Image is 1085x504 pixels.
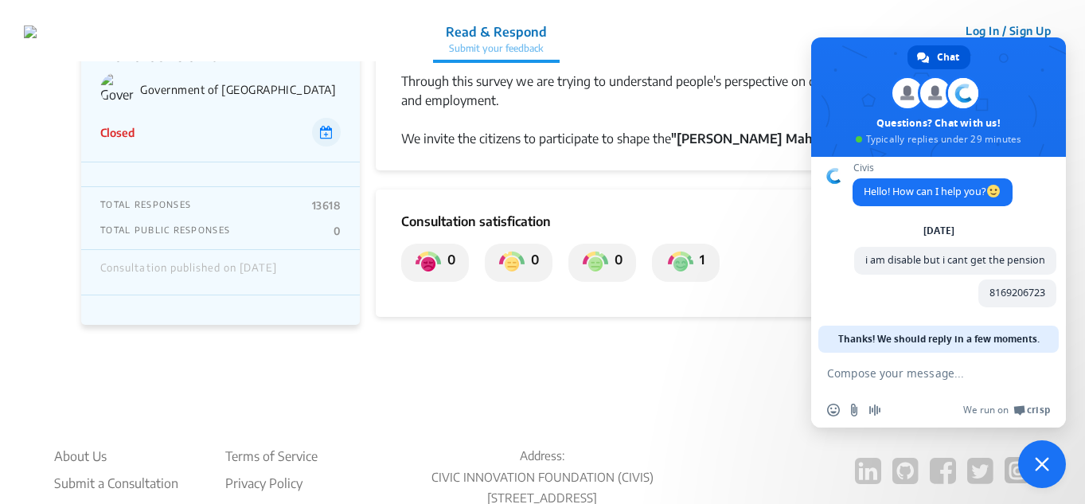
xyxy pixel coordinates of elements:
[583,250,608,275] img: private_somewhat_satisfied.png
[411,468,674,486] p: CIVIC INNOVATION FOUNDATION (CIVIS)
[140,83,341,96] p: Government of [GEOGRAPHIC_DATA]
[54,447,178,466] li: About Us
[416,250,441,275] img: private_dissatisfied.png
[411,447,674,465] p: Address:
[100,72,134,106] img: Government of Maharashtra logo
[54,474,178,493] li: Submit a Consultation
[827,366,1015,381] textarea: Compose your message...
[100,124,135,141] p: Closed
[401,129,994,148] div: We invite the citizens to participate to shape the vision.
[907,45,970,69] div: Chat
[100,225,230,237] p: TOTAL PUBLIC RESPONSES
[499,250,525,275] img: private_somewhat_dissatisfied.png
[864,185,1001,198] span: Hello! How can I help you?
[853,162,1013,174] span: Civis
[225,474,318,493] li: Privacy Policy
[1027,404,1050,416] span: Crisp
[868,404,881,416] span: Audio message
[441,250,455,275] p: 0
[827,404,840,416] span: Insert an emoji
[963,404,1050,416] a: We run onCrisp
[671,131,900,147] strong: "[PERSON_NAME] Maharashtra 2047"
[525,250,539,275] p: 0
[668,250,693,275] img: private_satisfied.png
[865,253,1045,267] span: i am disable but i cant get the pension
[923,226,954,236] div: [DATE]
[1018,440,1066,488] div: Close chat
[24,25,37,38] img: 7907nfqetxyivg6ubhai9kg9bhzr
[937,45,959,69] span: Chat
[401,212,994,231] p: Consultation satisfication
[312,199,341,212] p: 13618
[225,447,318,466] li: Terms of Service
[848,404,861,416] span: Send a file
[100,199,191,212] p: TOTAL RESPONSES
[100,262,277,283] div: Consultation published on [DATE]
[334,225,341,237] p: 0
[446,41,547,56] p: Submit your feedback
[693,250,704,275] p: 1
[963,404,1009,416] span: We run on
[608,250,623,275] p: 0
[955,18,1061,43] button: Log In / Sign Up
[838,326,1040,353] span: Thanks! We should reply in a few moments.
[401,72,994,110] div: Through this survey we are trying to understand people's perspective on quality of life, health, ...
[989,286,1045,299] span: 8169206723
[446,22,547,41] p: Read & Respond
